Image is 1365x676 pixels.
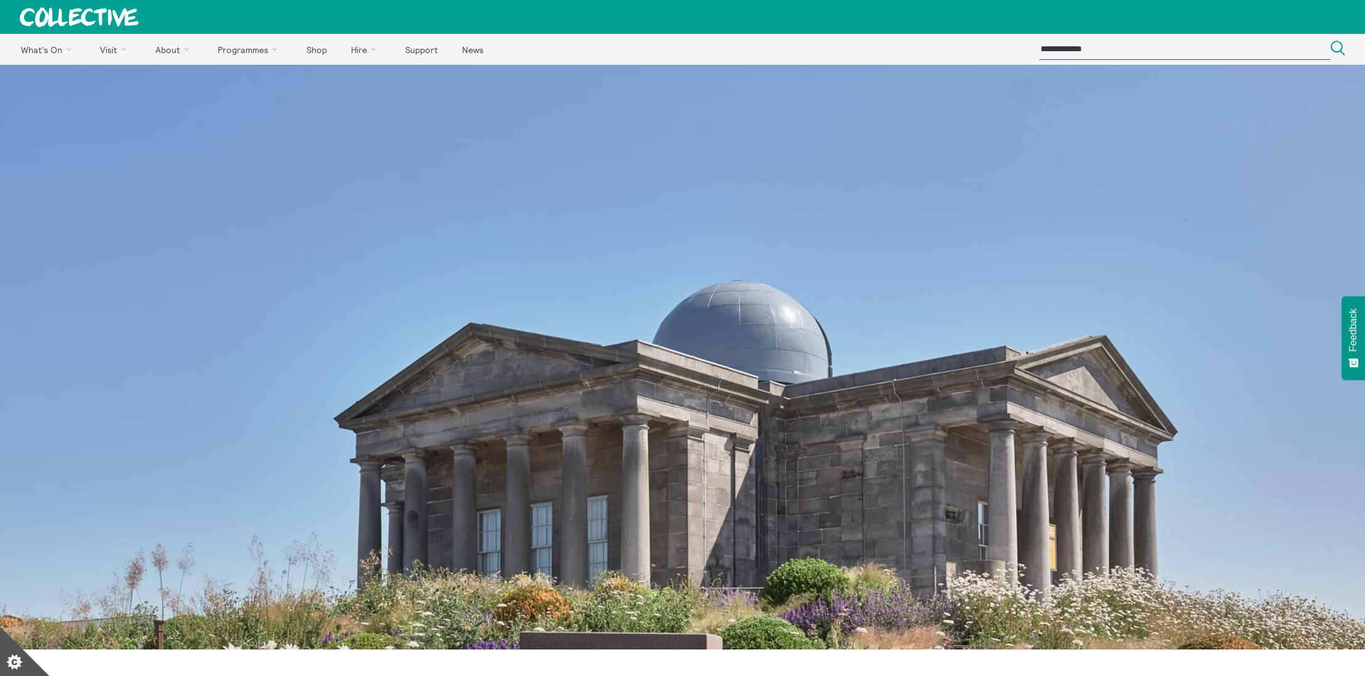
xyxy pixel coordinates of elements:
[394,34,448,65] a: Support
[89,34,142,65] a: Visit
[340,34,392,65] a: Hire
[1342,296,1365,380] button: Feedback - Show survey
[207,34,294,65] a: Programmes
[295,34,337,65] a: Shop
[144,34,205,65] a: About
[10,34,87,65] a: What's On
[1348,308,1359,352] span: Feedback
[451,34,494,65] a: News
